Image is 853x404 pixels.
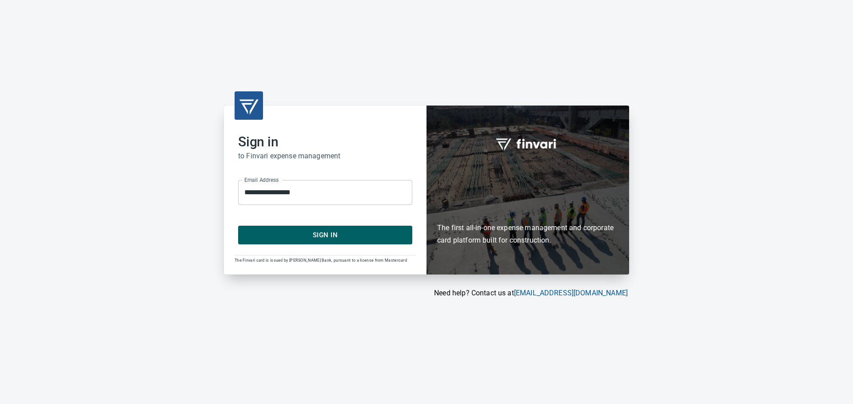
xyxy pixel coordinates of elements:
h6: The first all-in-one expense management and corporate card platform built for construction. [437,171,618,247]
img: fullword_logo_white.png [494,133,561,154]
button: Sign In [238,226,412,244]
span: The Finvari card is issued by [PERSON_NAME] Bank, pursuant to a license from Mastercard [235,258,407,263]
h2: Sign in [238,134,412,150]
p: Need help? Contact us at [224,288,628,298]
h6: to Finvari expense management [238,150,412,162]
img: transparent_logo.png [238,95,259,116]
span: Sign In [248,229,403,241]
div: Finvari [426,106,629,275]
a: [EMAIL_ADDRESS][DOMAIN_NAME] [514,289,628,297]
